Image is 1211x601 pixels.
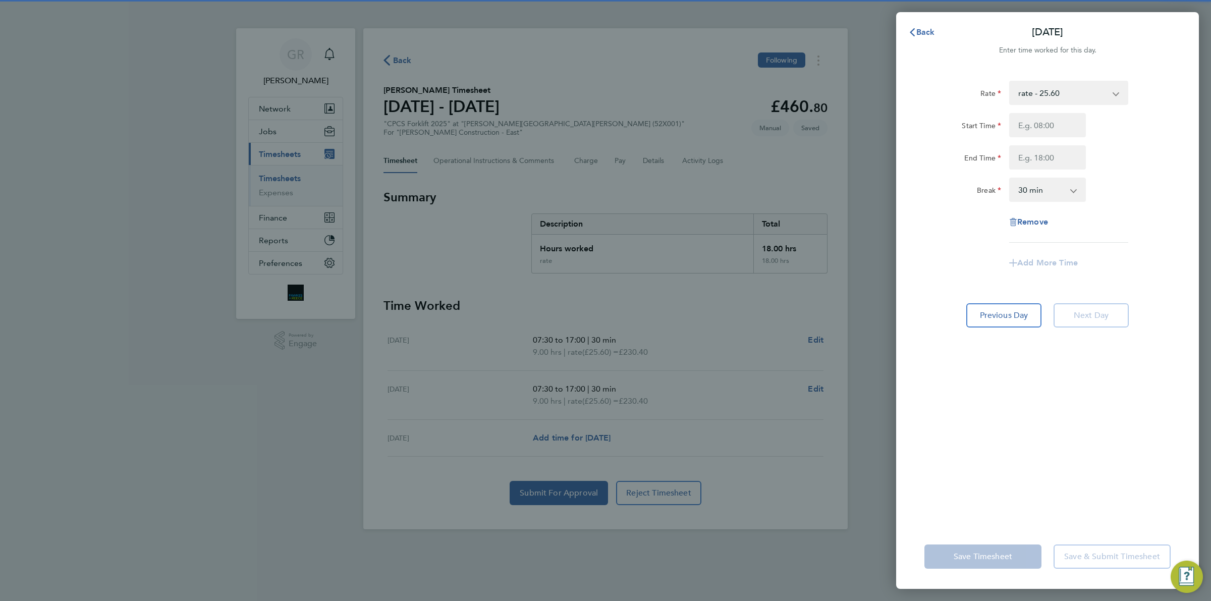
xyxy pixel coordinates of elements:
span: Previous Day [980,310,1028,320]
button: Remove [1009,218,1048,226]
label: Rate [980,89,1001,101]
div: Enter time worked for this day. [896,44,1199,57]
button: Back [898,22,945,42]
label: Start Time [962,121,1001,133]
span: Remove [1017,217,1048,227]
p: [DATE] [1032,25,1063,39]
input: E.g. 08:00 [1009,113,1086,137]
button: Previous Day [966,303,1041,327]
button: Engage Resource Center [1171,561,1203,593]
label: Break [977,186,1001,198]
span: Back [916,27,935,37]
label: End Time [964,153,1001,166]
input: E.g. 18:00 [1009,145,1086,170]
